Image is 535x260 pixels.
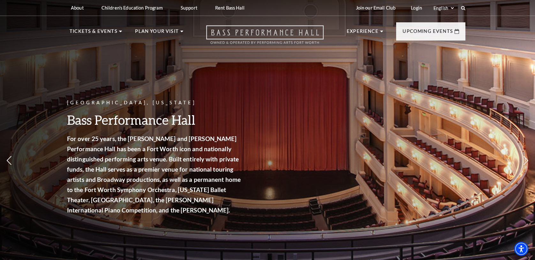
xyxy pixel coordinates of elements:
a: Open this option [183,25,347,50]
p: Children's Education Program [102,5,163,11]
p: [GEOGRAPHIC_DATA], [US_STATE] [67,99,243,107]
h3: Bass Performance Hall [67,112,243,128]
p: Plan Your Visit [135,27,179,39]
p: Rent Bass Hall [215,5,245,11]
p: Upcoming Events [403,27,453,39]
p: Tickets & Events [70,27,117,39]
div: Accessibility Menu [514,242,528,256]
p: Support [181,5,197,11]
p: Experience [347,27,379,39]
strong: For over 25 years, the [PERSON_NAME] and [PERSON_NAME] Performance Hall has been a Fort Worth ico... [67,135,241,214]
select: Select: [432,5,455,11]
p: About [71,5,84,11]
